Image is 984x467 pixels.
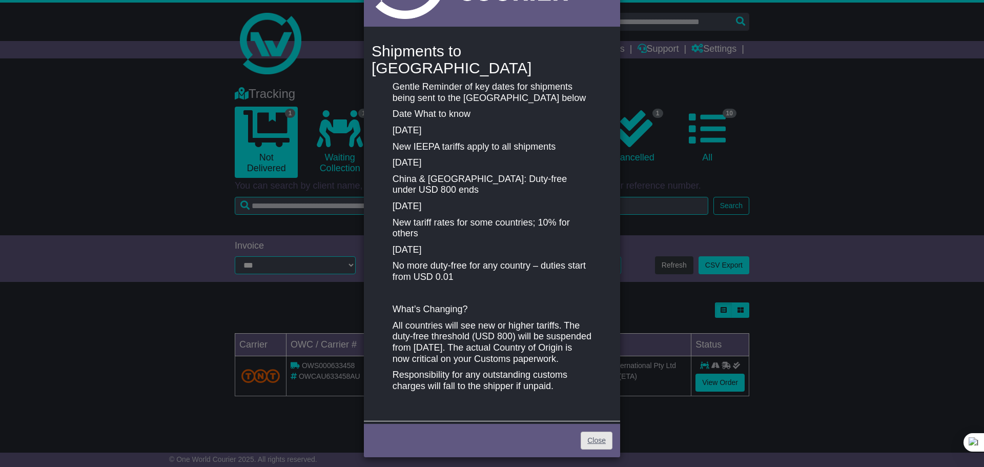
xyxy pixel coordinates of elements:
h4: Shipments to [GEOGRAPHIC_DATA] [372,43,612,76]
p: No more duty-free for any country – duties start from USD 0.01 [393,260,591,282]
p: What’s Changing? [393,304,591,315]
p: All countries will see new or higher tariffs. The duty-free threshold (USD 800) will be suspended... [393,320,591,364]
p: Responsibility for any outstanding customs charges will fall to the shipper if unpaid. [393,370,591,392]
p: [DATE] [393,125,591,136]
p: New IEEPA tariffs apply to all shipments [393,141,591,153]
p: [DATE] [393,157,591,169]
p: Date What to know [393,109,591,120]
p: New tariff rates for some countries; 10% for others [393,217,591,239]
p: [DATE] [393,201,591,212]
p: [DATE] [393,245,591,256]
a: Close [581,432,612,450]
p: Gentle Reminder of key dates for shipments being sent to the [GEOGRAPHIC_DATA] below [393,82,591,104]
p: China & [GEOGRAPHIC_DATA]: Duty-free under USD 800 ends [393,174,591,196]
